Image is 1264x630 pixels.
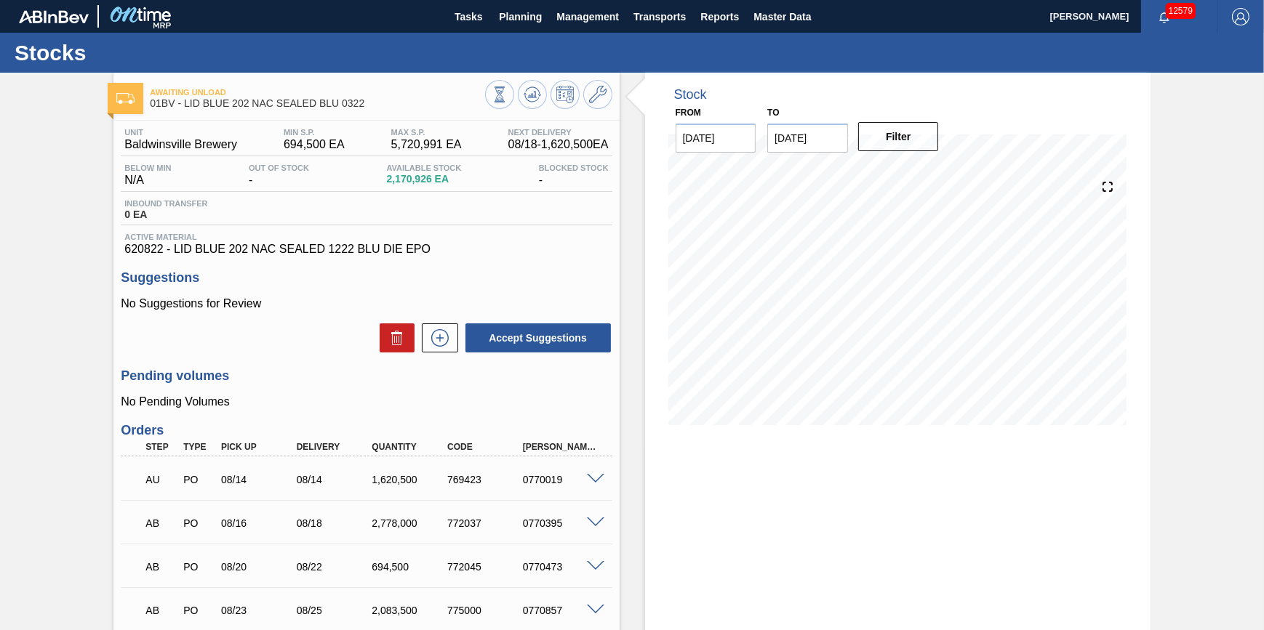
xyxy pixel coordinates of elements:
div: 0770857 [519,605,603,616]
button: Schedule Inventory [551,80,580,109]
span: 620822 - LID BLUE 202 NAC SEALED 1222 BLU DIE EPO [124,243,608,256]
p: AB [145,561,177,573]
div: 2,778,000 [368,517,452,529]
p: No Pending Volumes [121,395,612,408]
div: 2,083,500 [368,605,452,616]
div: 08/25/2025 [293,605,377,616]
div: Accept Suggestions [458,322,612,354]
input: mm/dd/yyyy [767,124,848,153]
span: 01BV - LID BLUE 202 NAC SEALED BLU 0322 [150,98,484,109]
div: 08/22/2025 [293,561,377,573]
span: 694,500 EA [284,138,345,151]
span: Next Delivery [508,128,609,137]
div: Quantity [368,442,452,452]
span: Awaiting Unload [150,88,484,97]
span: Master Data [753,8,811,25]
div: - [245,163,313,187]
div: Purchase order [180,605,218,616]
span: Tasks [452,8,484,25]
div: Delete Suggestions [372,323,415,352]
span: 08/18 - 1,620,500 EA [508,138,609,151]
div: Code [444,442,527,452]
div: Awaiting Unload [142,464,180,496]
span: Transports [633,8,686,25]
span: Management [556,8,619,25]
div: Stock [674,87,707,102]
div: Awaiting Pick Up [142,594,180,626]
img: Ícone [116,93,135,104]
div: 08/14/2025 [217,474,301,485]
div: Awaiting Pick Up [142,551,180,583]
div: Step [142,442,180,452]
div: Purchase order [180,517,218,529]
span: MIN S.P. [284,128,345,137]
button: Go to Master Data / General [583,80,612,109]
span: Inbound Transfer [124,199,207,208]
div: New suggestion [415,323,458,352]
span: 2,170,926 EA [387,174,462,185]
input: mm/dd/yyyy [676,124,756,153]
div: 1,620,500 [368,474,452,485]
div: 08/14/2025 [293,474,377,485]
div: Purchase order [180,474,218,485]
div: N/A [121,163,175,187]
div: Delivery [293,442,377,452]
p: AU [145,474,177,485]
label: From [676,108,701,118]
div: 0770395 [519,517,603,529]
span: Out Of Stock [249,163,309,172]
div: 775000 [444,605,527,616]
span: Below Min [124,163,171,172]
div: 772045 [444,561,527,573]
span: Active Material [124,233,608,241]
label: to [767,108,779,118]
span: 5,720,991 EA [391,138,462,151]
button: Notifications [1141,7,1188,27]
span: 12579 [1166,3,1196,19]
span: MAX S.P. [391,128,462,137]
span: Blocked Stock [539,163,609,172]
div: 772037 [444,517,527,529]
h3: Pending volumes [121,368,612,384]
div: Pick up [217,442,301,452]
span: Reports [700,8,739,25]
button: Filter [858,122,939,151]
p: No Suggestions for Review [121,297,612,310]
h1: Stocks [15,44,273,61]
div: Type [180,442,218,452]
h3: Orders [121,423,612,438]
span: Baldwinsville Brewery [124,138,237,151]
div: 769423 [444,474,527,485]
span: 0 EA [124,209,207,220]
h3: Suggestions [121,270,612,286]
p: AB [145,605,177,616]
div: - [535,163,612,187]
div: 0770473 [519,561,603,573]
span: Available Stock [387,163,462,172]
span: Planning [499,8,542,25]
span: Unit [124,128,237,137]
div: 08/18/2025 [293,517,377,529]
div: 08/16/2025 [217,517,301,529]
button: Stocks Overview [485,80,514,109]
div: Awaiting Pick Up [142,507,180,539]
button: Accept Suggestions [465,323,611,352]
div: 08/23/2025 [217,605,301,616]
p: AB [145,517,177,529]
img: TNhmsLtSVTkK8tSr43FrP2fwEKptu5GPRR3wAAAABJRU5ErkJggg== [19,10,89,23]
div: 0770019 [519,474,603,485]
div: 694,500 [368,561,452,573]
div: 08/20/2025 [217,561,301,573]
div: Purchase order [180,561,218,573]
img: Logout [1232,8,1249,25]
button: Update Chart [518,80,547,109]
div: [PERSON_NAME]. ID [519,442,603,452]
